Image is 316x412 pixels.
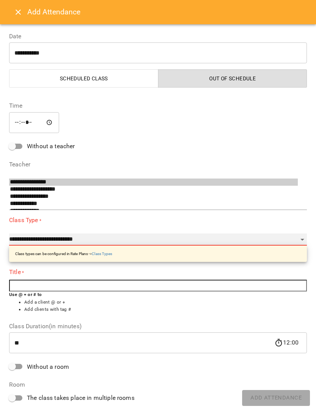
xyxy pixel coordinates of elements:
[27,142,75,151] span: Without a teacher
[27,6,307,18] h6: Add Attendance
[24,306,307,313] li: Add clients with tag #
[9,268,307,277] label: Title
[9,69,158,88] button: Scheduled class
[9,161,307,168] label: Teacher
[163,74,303,83] span: Out of Schedule
[24,299,307,306] li: Add a client @ or +
[14,74,154,83] span: Scheduled class
[27,362,69,371] span: Without a room
[9,382,307,388] label: Room
[9,323,307,329] label: Class Duration(in minutes)
[9,216,307,225] label: Class Type
[92,252,112,256] a: Class Types
[9,292,42,297] b: Use @ + or # to
[9,3,27,21] button: Close
[15,251,112,257] p: Class types can be configured in Rate Plans ->
[9,103,307,109] label: Time
[9,33,307,39] label: Date
[158,69,307,88] button: Out of Schedule
[27,393,135,403] span: The class takes place in multiple rooms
